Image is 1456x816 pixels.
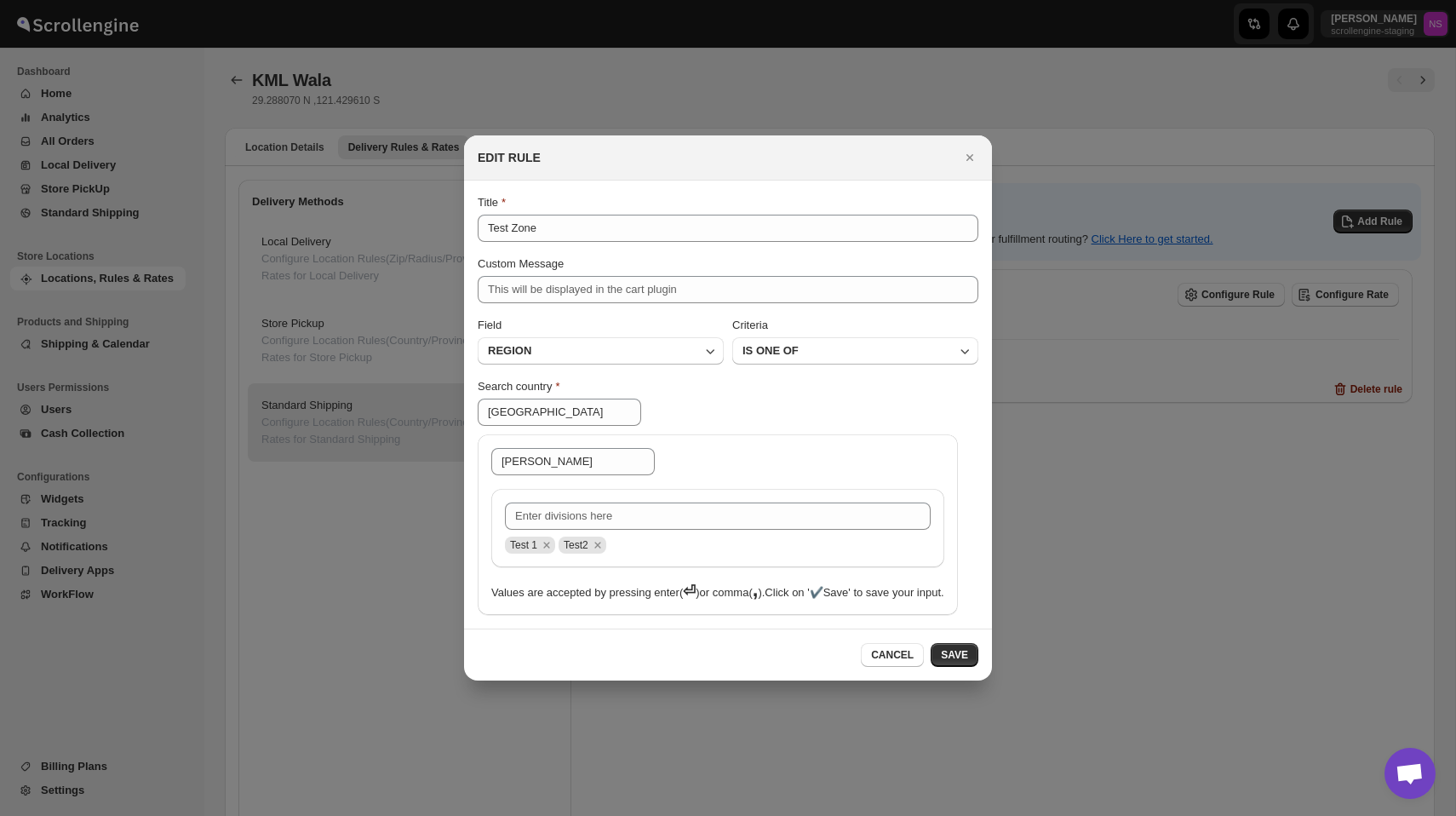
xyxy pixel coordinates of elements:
[478,149,541,166] h2: EDIT RULE
[488,342,531,359] span: REGION
[539,537,554,553] button: Remove Test 1
[742,342,799,359] span: IS ONE OF
[941,648,968,662] span: SAVE
[505,503,931,530] input: Enter divisions here
[683,583,696,600] b: ⏎
[478,215,978,242] input: Put your Zone/Location/Area Name, eg. Zone 1, Zone 2 etc.
[861,643,924,667] button: CANCEL
[478,378,552,395] div: Search country
[491,448,655,475] input: Add province
[478,317,502,334] p: Field
[510,539,537,551] span: Test 1
[590,537,605,553] button: Remove Test2
[1384,748,1436,799] div: Open chat
[753,578,759,601] b: ,
[732,317,768,334] p: Criteria
[732,337,978,365] button: IS ONE OF
[931,643,978,667] button: SAVE
[478,196,498,209] span: Title
[478,337,724,365] button: REGION
[478,257,564,270] span: Custom Message
[958,146,982,170] button: Close
[871,648,914,662] span: CANCEL
[478,399,641,426] input: Search country
[564,539,588,551] span: Test2
[491,586,944,599] span: Values are accepted by pressing enter ( ) or comma ( ). Click on '✔️Save' to save your input.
